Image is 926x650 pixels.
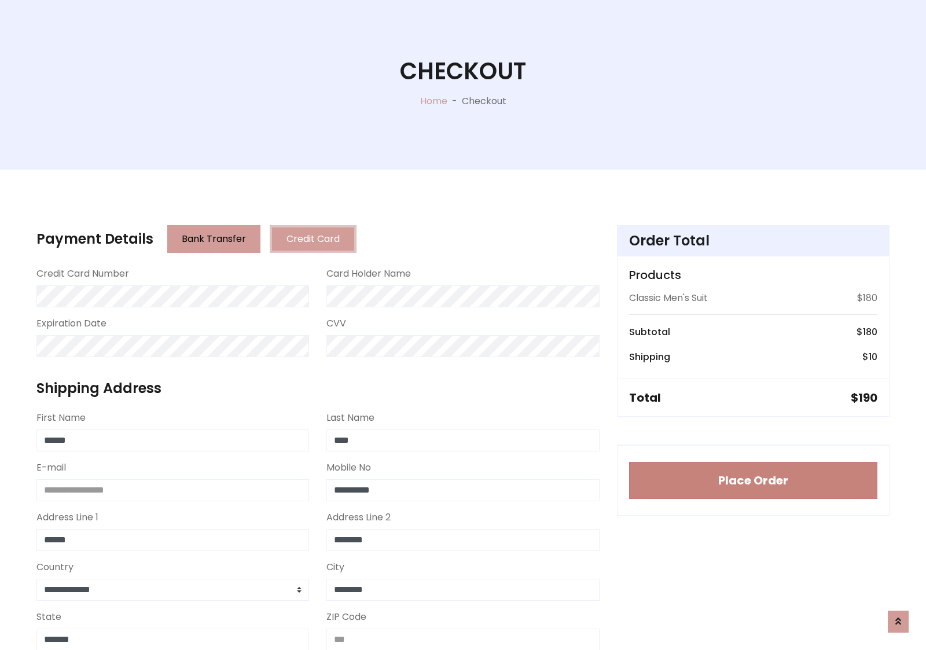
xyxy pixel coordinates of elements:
[400,57,526,85] h1: Checkout
[326,461,371,475] label: Mobile No
[851,391,877,405] h5: $
[629,268,877,282] h5: Products
[326,610,366,624] label: ZIP Code
[629,233,877,249] h4: Order Total
[36,380,600,397] h4: Shipping Address
[420,94,447,108] a: Home
[36,231,153,248] h4: Payment Details
[326,511,391,524] label: Address Line 2
[36,411,86,425] label: First Name
[36,610,61,624] label: State
[629,326,670,337] h6: Subtotal
[36,267,129,281] label: Credit Card Number
[326,411,374,425] label: Last Name
[326,317,346,330] label: CVV
[858,390,877,406] span: 190
[326,560,344,574] label: City
[270,225,357,253] button: Credit Card
[326,267,411,281] label: Card Holder Name
[462,94,506,108] p: Checkout
[447,94,462,108] p: -
[857,291,877,305] p: $180
[629,462,877,499] button: Place Order
[629,391,661,405] h5: Total
[36,511,98,524] label: Address Line 1
[869,350,877,363] span: 10
[629,291,708,305] p: Classic Men's Suit
[36,317,106,330] label: Expiration Date
[36,461,66,475] label: E-mail
[863,325,877,339] span: 180
[36,560,74,574] label: Country
[857,326,877,337] h6: $
[862,351,877,362] h6: $
[629,351,670,362] h6: Shipping
[167,225,260,253] button: Bank Transfer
